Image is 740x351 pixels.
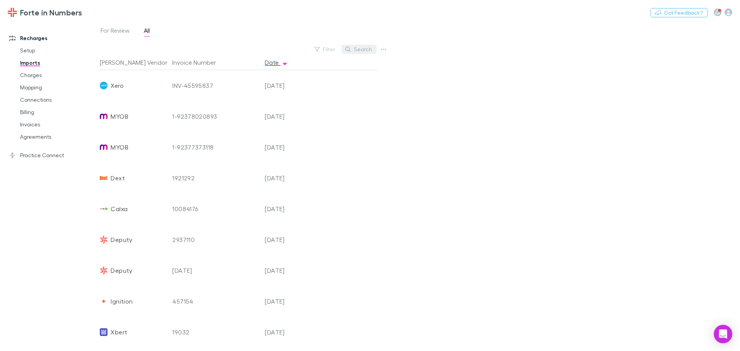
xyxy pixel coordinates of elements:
[100,143,108,151] img: MYOB's Logo
[262,132,308,163] div: [DATE]
[172,255,259,286] div: [DATE]
[262,255,308,286] div: [DATE]
[262,286,308,317] div: [DATE]
[172,55,225,70] button: Invoice Number
[111,70,123,101] span: Xero
[100,267,108,274] img: Deputy's Logo
[341,45,377,54] button: Search
[100,205,108,213] img: Calxa's Logo
[262,193,308,224] div: [DATE]
[172,132,259,163] div: 1-92377373118
[265,55,288,70] button: Date
[262,163,308,193] div: [DATE]
[12,94,104,106] a: Connections
[172,163,259,193] div: 1921292
[111,255,132,286] span: Deputy
[8,8,17,17] img: Forte in Numbers's Logo
[2,149,104,161] a: Practice Connect
[100,55,177,70] button: [PERSON_NAME] Vendor
[262,70,308,101] div: [DATE]
[12,44,104,57] a: Setup
[12,57,104,69] a: Imports
[651,8,708,17] button: Got Feedback?
[262,101,308,132] div: [DATE]
[12,118,104,131] a: Invoices
[20,8,82,17] h3: Forte in Numbers
[100,236,108,244] img: Deputy's Logo
[172,317,259,348] div: 19032
[2,32,104,44] a: Recharges
[111,224,132,255] span: Deputy
[12,69,104,81] a: Charges
[100,297,108,305] img: Ignition's Logo
[172,193,259,224] div: 10084176
[111,132,128,163] span: MYOB
[100,328,108,336] img: Xbert's Logo
[100,174,108,182] img: Dext's Logo
[111,163,124,193] span: Dext
[12,106,104,118] a: Billing
[100,82,108,89] img: Xero's Logo
[3,3,87,22] a: Forte in Numbers
[111,193,128,224] span: Calxa
[12,131,104,143] a: Agreements
[111,317,127,348] span: Xbert
[144,27,150,37] span: All
[172,101,259,132] div: 1-92378020893
[172,286,259,317] div: 457154
[172,224,259,255] div: 2937110
[172,70,259,101] div: INV-45595837
[262,224,308,255] div: [DATE]
[262,317,308,348] div: [DATE]
[311,45,340,54] button: Filter
[12,81,104,94] a: Mapping
[101,27,130,37] span: For Review
[100,113,108,120] img: MYOB's Logo
[714,325,732,343] div: Open Intercom Messenger
[111,101,128,132] span: MYOB
[111,286,133,317] span: Ignition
